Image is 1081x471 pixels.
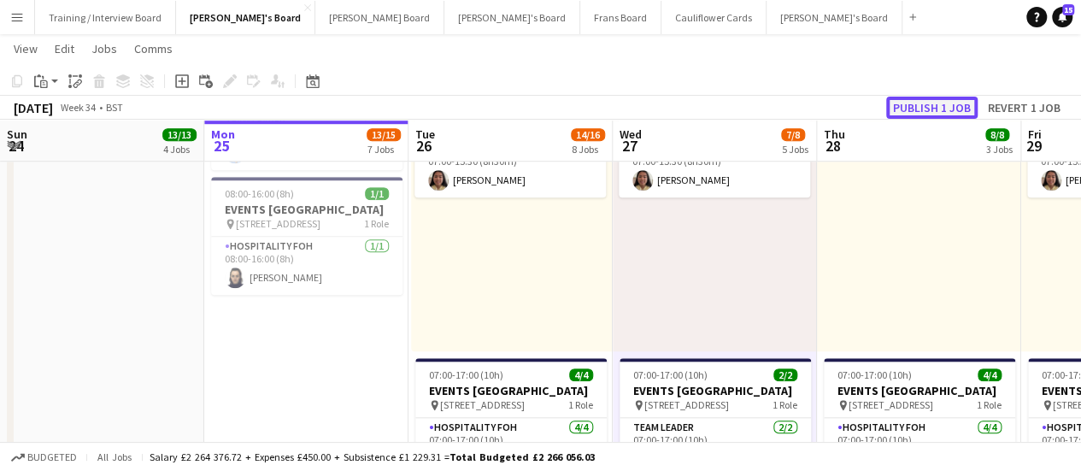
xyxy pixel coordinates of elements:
div: 5 Jobs [782,143,808,156]
div: 3 Jobs [986,143,1013,156]
span: Tue [415,127,435,142]
button: [PERSON_NAME]'s Board [176,1,315,34]
span: 07:00-17:00 (10h) [837,368,912,381]
app-card-role: Barista1/107:00-15:30 (8h30m)[PERSON_NAME] [414,139,606,197]
a: Jobs [85,38,124,60]
span: 4/4 [978,368,1002,381]
div: [DATE] [14,99,53,116]
span: 08:00-16:00 (8h) [225,187,294,200]
button: Training / Interview Board [35,1,176,34]
h3: EVENTS [GEOGRAPHIC_DATA] [824,383,1015,398]
span: 8/8 [985,128,1009,141]
button: [PERSON_NAME] Board [315,1,444,34]
h3: EVENTS [GEOGRAPHIC_DATA] [211,202,402,217]
span: Mon [211,127,235,142]
div: BST [106,101,123,114]
span: Jobs [91,41,117,56]
span: 13/15 [367,128,401,141]
span: 2/2 [773,368,797,381]
h3: EVENTS [GEOGRAPHIC_DATA] [415,383,607,398]
button: Budgeted [9,448,79,467]
span: [STREET_ADDRESS] [644,398,729,411]
span: All jobs [94,450,135,463]
button: Publish 1 job [886,97,978,119]
a: View [7,38,44,60]
button: [PERSON_NAME]'s Board [767,1,902,34]
h3: EVENTS [GEOGRAPHIC_DATA] [620,383,811,398]
span: 24 [4,136,27,156]
button: [PERSON_NAME]'s Board [444,1,580,34]
span: Week 34 [56,101,99,114]
button: Frans Board [580,1,661,34]
span: Wed [620,127,642,142]
span: 1 Role [364,217,389,230]
span: Fri [1028,127,1042,142]
app-card-role: Barista1/107:00-15:30 (8h30m)[PERSON_NAME] [619,139,810,197]
span: [STREET_ADDRESS] [849,398,933,411]
a: Edit [48,38,81,60]
span: Edit [55,41,74,56]
div: 8 Jobs [572,143,604,156]
span: 13/13 [162,128,197,141]
span: Thu [824,127,845,142]
span: 14/16 [571,128,605,141]
span: View [14,41,38,56]
span: 1 Role [773,398,797,411]
span: 25 [209,136,235,156]
span: 15 [1062,4,1074,15]
span: 29 [1025,136,1042,156]
span: [STREET_ADDRESS] [236,217,320,230]
span: Comms [134,41,173,56]
span: 4/4 [569,368,593,381]
span: 7/8 [781,128,805,141]
span: 1 Role [568,398,593,411]
span: 26 [413,136,435,156]
span: 07:00-17:00 (10h) [633,368,708,381]
span: [STREET_ADDRESS] [440,398,525,411]
button: Revert 1 job [981,97,1067,119]
div: Salary £2 264 376.72 + Expenses £450.00 + Subsistence £1 229.31 = [150,450,595,463]
span: Budgeted [27,451,77,463]
app-job-card: 08:00-16:00 (8h)1/1EVENTS [GEOGRAPHIC_DATA] [STREET_ADDRESS]1 RoleHospitality FOH1/108:00-16:00 (... [211,177,402,295]
span: 07:00-17:00 (10h) [429,368,503,381]
span: 28 [821,136,845,156]
a: Comms [127,38,179,60]
div: 4 Jobs [163,143,196,156]
span: 1/1 [365,187,389,200]
app-card-role: Hospitality FOH1/108:00-16:00 (8h)[PERSON_NAME] [211,237,402,295]
span: 27 [617,136,642,156]
span: 1 Role [977,398,1002,411]
div: 7 Jobs [367,143,400,156]
button: Cauliflower Cards [661,1,767,34]
a: 15 [1052,7,1072,27]
span: Sun [7,127,27,142]
span: Total Budgeted £2 266 056.03 [449,450,595,463]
